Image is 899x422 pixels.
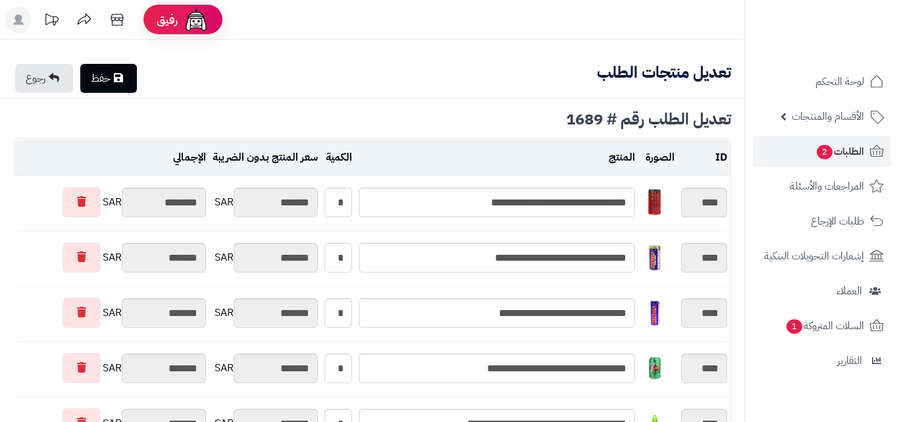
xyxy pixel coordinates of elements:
span: طلبات الإرجاع [811,212,864,230]
div: SAR [16,353,206,383]
img: 1747540602-UsMwFj3WdUIJzISPTZ6ZIXs6lgAaNT6J-40x40.jpg [642,355,668,381]
a: السلات المتروكة1 [753,310,891,342]
div: SAR [213,188,318,217]
span: الأقسام والمنتجات [792,107,864,126]
span: الطلبات [815,142,864,161]
img: 1747536337-61lY7EtfpmL._AC_SL1500-40x40.jpg [642,189,668,215]
span: 1 [786,319,802,334]
a: تحديثات المنصة [35,7,68,36]
b: تعديل منتجات الطلب [597,61,731,84]
img: logo-2.png [809,37,886,65]
span: 2 [817,145,833,159]
span: المراجعات والأسئلة [790,177,864,196]
td: سعر المنتج بدون الضريبة [209,140,321,176]
a: الطلبات2 [753,136,891,167]
td: الإجمالي [13,140,209,176]
td: المنتج [355,140,638,176]
a: طلبات الإرجاع [753,205,891,237]
a: التقارير [753,345,891,377]
div: SAR [213,354,318,383]
a: العملاء [753,275,891,307]
a: رجوع [15,64,73,93]
a: المراجعات والأسئلة [753,171,891,202]
span: لوحة التحكم [815,72,864,91]
img: ai-face.png [183,7,209,33]
td: الصورة [638,140,678,176]
a: لوحة التحكم [753,66,891,97]
span: العملاء [836,282,862,300]
a: حفظ [80,64,137,93]
div: SAR [16,187,206,217]
div: تعديل الطلب رقم # 1689 [13,111,731,127]
img: 1747537715-1819305c-a8d8-4bdb-ac29-5e435f18-40x40.jpg [642,244,668,271]
span: السلات المتروكة [785,317,864,335]
span: إشعارات التحويلات البنكية [764,247,864,265]
span: رفيق [157,12,178,28]
td: الكمية [321,140,355,176]
div: SAR [213,243,318,273]
a: إشعارات التحويلات البنكية [753,240,891,272]
div: SAR [16,242,206,273]
div: SAR [213,298,318,328]
div: SAR [16,298,206,328]
td: ID [678,140,731,176]
img: 1747537938-4f9b7f2e-1e75-41f3-be14-60905414-40x40.jpg [642,300,668,326]
span: التقارير [837,352,862,370]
